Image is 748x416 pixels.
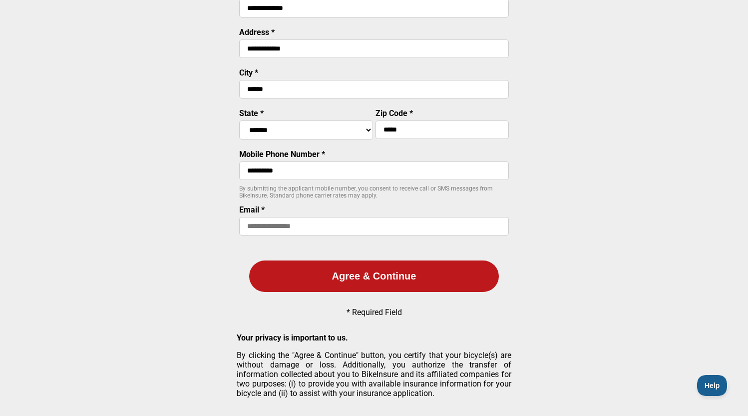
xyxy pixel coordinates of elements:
label: City * [239,68,258,77]
label: Mobile Phone Number * [239,149,325,159]
p: By clicking the "Agree & Continue" button, you certify that your bicycle(s) are without damage or... [237,350,511,398]
label: Email * [239,205,265,214]
p: By submitting the applicant mobile number, you consent to receive call or SMS messages from BikeI... [239,185,509,199]
button: Agree & Continue [249,260,499,292]
p: * Required Field [347,307,402,317]
iframe: Toggle Customer Support [697,375,728,396]
label: State * [239,108,264,118]
strong: Your privacy is important to us. [237,333,348,342]
label: Address * [239,27,275,37]
label: Zip Code * [375,108,413,118]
